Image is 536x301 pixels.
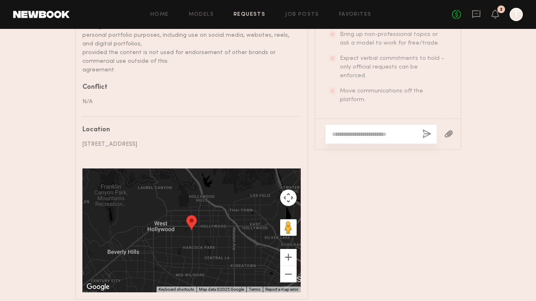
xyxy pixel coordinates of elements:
a: Report a map error [265,287,298,292]
button: Map camera controls [280,190,297,206]
a: T [510,8,523,21]
div: N/A [82,97,295,106]
div: Conflict [82,84,295,91]
a: Open this area in Google Maps (opens a new window) [84,282,112,292]
a: Models [189,12,214,17]
a: Job Posts [285,12,319,17]
div: [STREET_ADDRESS] [82,140,295,149]
button: Zoom in [280,249,297,265]
span: Move communications off the platform. [340,88,423,102]
button: Zoom out [280,266,297,282]
div: Location [82,127,295,133]
img: Google [84,282,112,292]
a: Favorites [339,12,372,17]
div: 2 [500,7,503,12]
a: Requests [234,12,265,17]
button: Keyboard shortcuts [159,287,194,292]
a: Terms [249,287,260,292]
span: Bring up non-professional topics or ask a model to work for free/trade. [340,32,439,46]
span: Map data ©2025 Google [199,287,244,292]
button: Drag Pegman onto the map to open Street View [280,219,297,236]
a: Home [150,12,169,17]
span: Expect verbal commitments to hold - only official requests can be enforced. [340,56,444,78]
